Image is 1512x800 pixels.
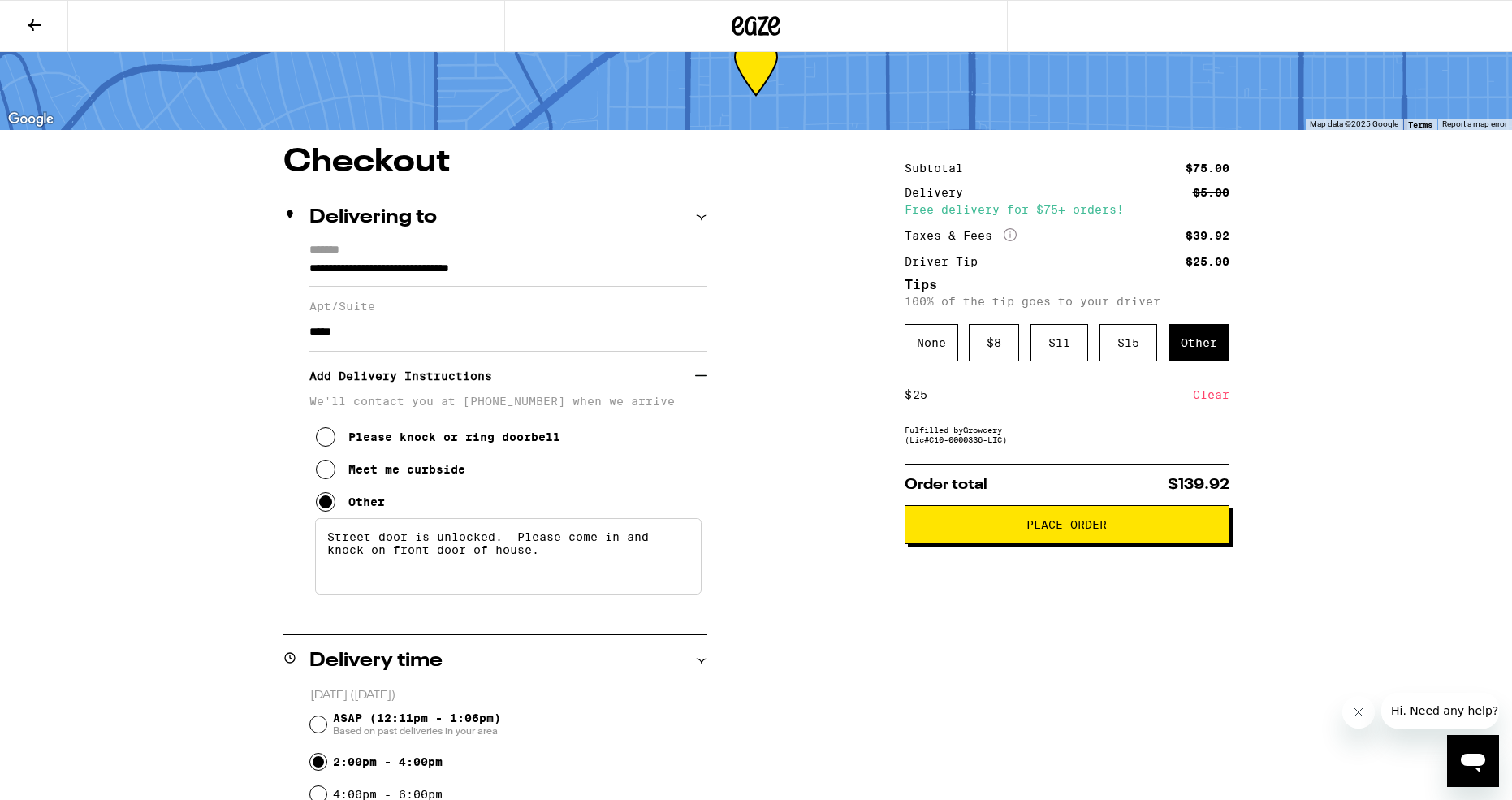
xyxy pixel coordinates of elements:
p: 100% of the tip goes to your driver [905,295,1229,308]
div: None [905,324,958,361]
div: Fulfilled by Growcery (Lic# C10-0000336-LIC ) [905,425,1229,444]
span: Based on past deliveries in your area [333,724,501,737]
div: $39.92 [1186,230,1229,241]
div: $25.00 [1186,256,1229,267]
span: ASAP (12:11pm - 1:06pm) [333,711,501,737]
div: Please knock or ring doorbell [348,430,560,443]
div: Other [348,495,385,508]
h5: Tips [905,279,1229,292]
span: Map data ©2025 Google [1310,119,1398,128]
button: Place Order [905,505,1229,544]
div: Driver Tip [905,256,989,267]
p: We'll contact you at [PHONE_NUMBER] when we arrive [309,395,707,408]
div: Other [1169,324,1229,361]
div: Taxes & Fees [905,228,1017,243]
div: Meet me curbside [348,463,465,476]
div: Subtotal [905,162,974,174]
h2: Delivery time [309,651,443,671]
label: Apt/Suite [309,300,707,313]
div: Clear [1193,377,1229,413]
div: $ 11 [1030,324,1088,361]
button: Please knock or ring doorbell [316,421,560,453]
div: $ [905,377,912,413]
div: $75.00 [1186,162,1229,174]
div: $ 8 [969,324,1019,361]
iframe: Message from company [1381,693,1499,729]
div: Delivery [905,187,974,198]
a: Open this area in Google Maps (opens a new window) [4,109,58,130]
h3: Add Delivery Instructions [309,357,695,395]
label: 2:00pm - 4:00pm [333,755,443,768]
h2: Delivering to [309,208,437,227]
p: [DATE] ([DATE]) [310,688,707,703]
span: Order total [905,478,987,492]
iframe: Button to launch messaging window [1447,735,1499,787]
iframe: Close message [1342,696,1375,729]
button: Other [316,486,385,518]
button: Meet me curbside [316,453,465,486]
div: $5.00 [1193,187,1229,198]
input: 0 [912,387,1193,402]
a: Terms [1408,119,1432,129]
img: Google [4,109,58,130]
h1: Checkout [283,146,707,179]
div: $ 15 [1099,324,1157,361]
span: Place Order [1026,519,1107,530]
a: Report a map error [1442,119,1507,128]
span: $139.92 [1168,478,1229,492]
div: Free delivery for $75+ orders! [905,204,1229,215]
